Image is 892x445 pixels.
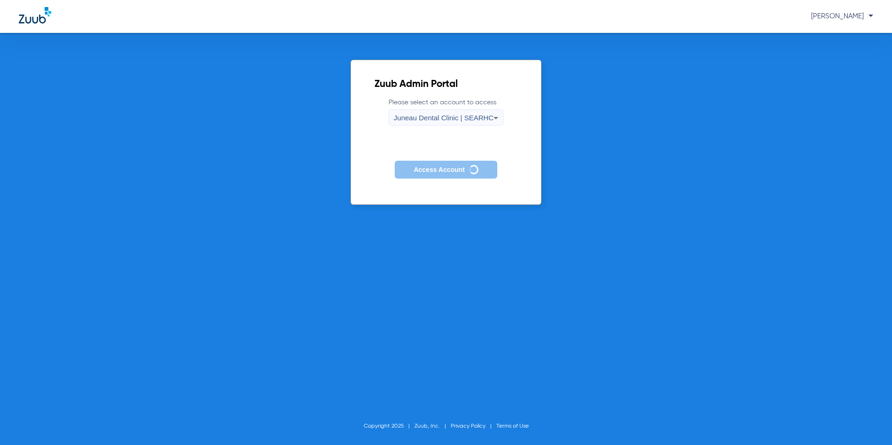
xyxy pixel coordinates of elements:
[389,98,503,125] label: Please select an account to access
[364,422,414,431] li: Copyright 2025
[414,166,464,173] span: Access Account
[374,80,518,89] h2: Zuub Admin Portal
[845,400,892,445] iframe: Chat Widget
[496,423,529,429] a: Terms of Use
[19,7,51,23] img: Zuub Logo
[414,422,451,431] li: Zuub, Inc.
[394,114,494,122] span: Juneau Dental Clinic | SEARHC
[811,13,873,20] span: [PERSON_NAME]
[395,161,497,179] button: Access Account
[451,423,486,429] a: Privacy Policy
